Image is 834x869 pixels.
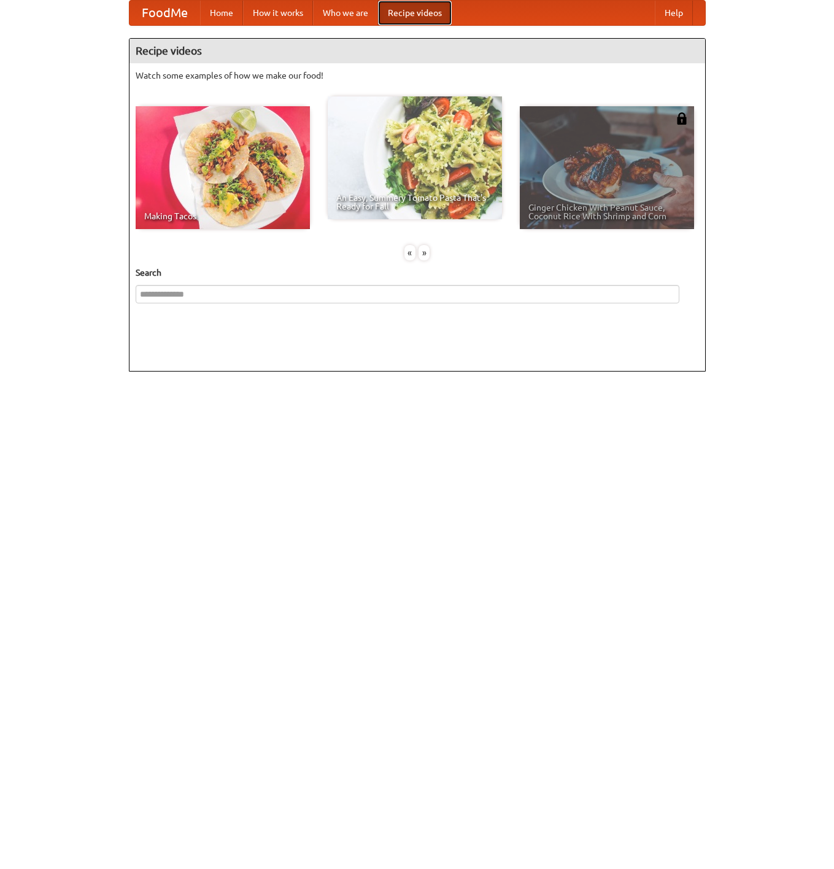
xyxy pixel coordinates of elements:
span: Making Tacos [144,212,301,220]
a: FoodMe [129,1,200,25]
a: Who we are [313,1,378,25]
img: 483408.png [676,112,688,125]
h4: Recipe videos [129,39,705,63]
div: » [419,245,430,260]
a: Making Tacos [136,106,310,229]
p: Watch some examples of how we make our food! [136,69,699,82]
a: Recipe videos [378,1,452,25]
h5: Search [136,267,699,279]
a: Help [655,1,693,25]
a: Home [200,1,243,25]
a: How it works [243,1,313,25]
a: An Easy, Summery Tomato Pasta That's Ready for Fall [328,96,502,219]
div: « [404,245,415,260]
span: An Easy, Summery Tomato Pasta That's Ready for Fall [336,193,493,211]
